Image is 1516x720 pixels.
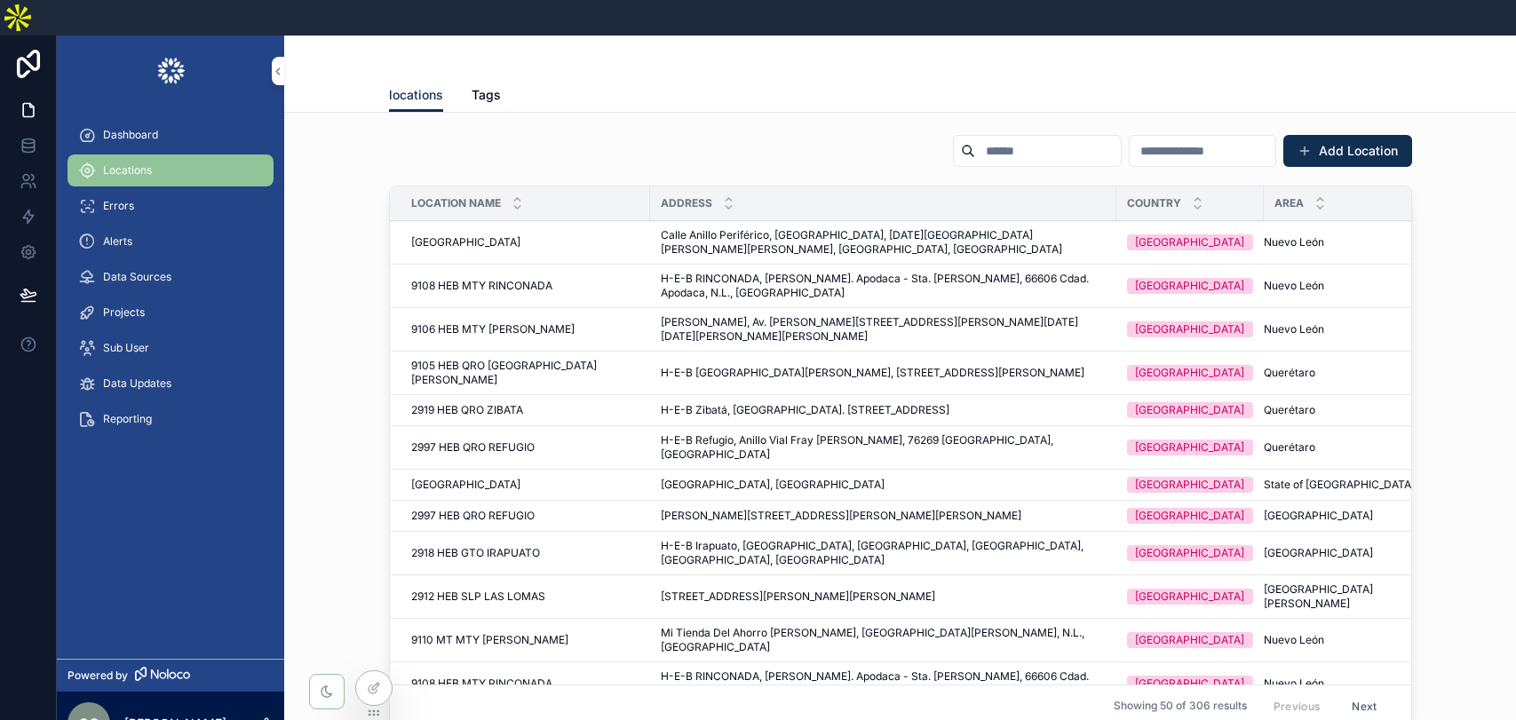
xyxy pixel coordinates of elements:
a: 9108 HEB MTY RINCONADA [411,279,639,293]
a: 2918 HEB GTO IRAPUATO [411,546,639,560]
span: 9108 HEB MTY RINCONADA [411,676,552,691]
a: 9110 MT MTY [PERSON_NAME] [411,633,639,647]
span: 9108 HEB MTY RINCONADA [411,279,552,293]
a: [PERSON_NAME][STREET_ADDRESS][PERSON_NAME][PERSON_NAME] [661,509,1106,523]
a: [GEOGRAPHIC_DATA] [411,235,639,249]
div: [GEOGRAPHIC_DATA] [1135,278,1244,294]
a: [GEOGRAPHIC_DATA] [1127,589,1253,605]
a: H-E-B Refugio, Anillo Vial Fray [PERSON_NAME], 76269 [GEOGRAPHIC_DATA], [GEOGRAPHIC_DATA] [661,433,1106,462]
a: Alerts [67,225,274,257]
div: [GEOGRAPHIC_DATA] [1135,508,1244,524]
span: Sub User [103,341,149,355]
span: Address [661,196,712,210]
a: 9108 HEB MTY RINCONADA [411,676,639,691]
a: 2997 HEB QRO REFUGIO [411,440,639,455]
span: Alerts [103,234,132,249]
span: 2919 HEB QRO ZIBATA [411,403,523,417]
a: 9106 HEB MTY [PERSON_NAME] [411,322,639,336]
a: Data Sources [67,261,274,293]
a: 9105 HEB QRO [GEOGRAPHIC_DATA][PERSON_NAME] [411,359,639,387]
a: Mi Tienda Del Ahorro [PERSON_NAME], [GEOGRAPHIC_DATA][PERSON_NAME], N.L., [GEOGRAPHIC_DATA] [661,626,1106,654]
a: Dashboard [67,119,274,151]
a: Nuevo León [1264,235,1433,249]
span: H-E-B [GEOGRAPHIC_DATA][PERSON_NAME], [STREET_ADDRESS][PERSON_NAME] [661,366,1084,380]
span: Querétaro [1264,366,1315,380]
span: [GEOGRAPHIC_DATA] [1264,509,1373,523]
a: Sub User [67,332,274,364]
div: [GEOGRAPHIC_DATA] [1135,439,1244,455]
a: H-E-B Irapuato, [GEOGRAPHIC_DATA], [GEOGRAPHIC_DATA], [GEOGRAPHIC_DATA], [GEOGRAPHIC_DATA], [GEOG... [661,539,1106,567]
div: [GEOGRAPHIC_DATA] [1135,676,1244,692]
div: [GEOGRAPHIC_DATA] [1135,234,1244,250]
a: [GEOGRAPHIC_DATA][PERSON_NAME] [1264,582,1433,611]
span: Querétaro [1264,403,1315,417]
a: Querétaro [1264,403,1433,417]
img: App logo [156,57,186,85]
span: Nuevo León [1264,235,1324,249]
span: Tags [472,86,501,104]
span: Showing 50 of 306 results [1114,699,1247,713]
a: Locations [67,154,274,186]
a: Projects [67,297,274,328]
span: Nuevo León [1264,633,1324,647]
span: Data Updates [103,376,171,391]
a: Querétaro [1264,440,1433,455]
button: Next [1339,692,1389,719]
div: [GEOGRAPHIC_DATA] [1135,321,1244,337]
span: Reporting [103,412,152,426]
a: [GEOGRAPHIC_DATA] [1127,365,1253,381]
div: scrollable content [57,107,284,458]
a: [GEOGRAPHIC_DATA] [1127,439,1253,455]
div: [GEOGRAPHIC_DATA] [1135,477,1244,493]
a: [GEOGRAPHIC_DATA] [1127,676,1253,692]
a: [STREET_ADDRESS][PERSON_NAME][PERSON_NAME] [661,589,1106,604]
span: Area [1274,196,1304,210]
span: State of [GEOGRAPHIC_DATA] [1264,478,1415,492]
a: Nuevo León [1264,322,1433,336]
span: [STREET_ADDRESS][PERSON_NAME][PERSON_NAME] [661,589,935,604]
a: [PERSON_NAME], Av. [PERSON_NAME][STREET_ADDRESS][PERSON_NAME][DATE][DATE][PERSON_NAME][PERSON_NAME] [661,315,1106,344]
a: [GEOGRAPHIC_DATA] [1127,234,1253,250]
span: 2918 HEB GTO IRAPUATO [411,546,540,560]
a: H-E-B RINCONADA, [PERSON_NAME]. Apodaca - Sta. [PERSON_NAME], 66606 Cdad. Apodaca, N.L., [GEOGRAP... [661,669,1106,698]
a: [GEOGRAPHIC_DATA] [1264,546,1433,560]
span: Country [1127,196,1181,210]
a: Data Updates [67,368,274,400]
a: Powered by [57,659,284,692]
span: Calle Anillo Periférico, [GEOGRAPHIC_DATA], [DATE][GEOGRAPHIC_DATA][PERSON_NAME][PERSON_NAME], [G... [661,228,1106,257]
div: [GEOGRAPHIC_DATA] [1135,365,1244,381]
span: Projects [103,305,145,320]
a: [GEOGRAPHIC_DATA] [1127,477,1253,493]
a: H-E-B RINCONADA, [PERSON_NAME]. Apodaca - Sta. [PERSON_NAME], 66606 Cdad. Apodaca, N.L., [GEOGRAP... [661,272,1106,300]
a: Querétaro [1264,366,1433,380]
span: 2997 HEB QRO REFUGIO [411,509,535,523]
div: [GEOGRAPHIC_DATA] [1135,632,1244,648]
span: Location Name [411,196,501,210]
button: Add Location [1283,135,1412,167]
span: Nuevo León [1264,676,1324,691]
a: [GEOGRAPHIC_DATA] [1127,278,1253,294]
a: [GEOGRAPHIC_DATA] [1127,321,1253,337]
span: Nuevo León [1264,279,1324,293]
span: H-E-B Zibatá, [GEOGRAPHIC_DATA]. [STREET_ADDRESS] [661,403,949,417]
span: Errors [103,199,134,213]
a: H-E-B Zibatá, [GEOGRAPHIC_DATA]. [STREET_ADDRESS] [661,403,1106,417]
a: [GEOGRAPHIC_DATA] [1127,508,1253,524]
a: State of [GEOGRAPHIC_DATA] [1264,478,1433,492]
a: [GEOGRAPHIC_DATA] [411,478,639,492]
a: 2919 HEB QRO ZIBATA [411,403,639,417]
span: Querétaro [1264,440,1315,455]
a: [GEOGRAPHIC_DATA] [1127,632,1253,648]
a: [GEOGRAPHIC_DATA] [1127,545,1253,561]
a: Reporting [67,403,274,435]
a: locations [389,79,443,113]
span: [GEOGRAPHIC_DATA] [411,235,520,249]
span: Locations [103,163,152,178]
